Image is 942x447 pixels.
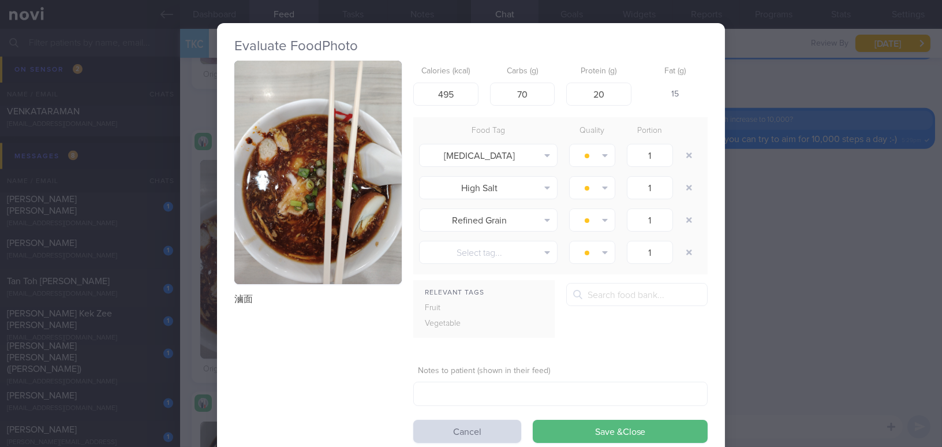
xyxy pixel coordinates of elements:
[413,123,563,139] div: Food Tag
[627,144,673,167] input: 1.0
[648,66,704,77] label: Fat (g)
[419,241,558,264] button: Select tag...
[566,283,708,306] input: Search food bank...
[413,420,521,443] button: Cancel
[643,83,708,107] div: 15
[413,286,555,300] div: Relevant Tags
[627,176,673,199] input: 1.0
[413,316,487,332] div: Vegetable
[413,83,479,106] input: 250
[627,241,673,264] input: 1.0
[418,66,474,77] label: Calories (kcal)
[413,300,487,316] div: Fruit
[234,38,708,55] h2: Evaluate Food Photo
[419,208,558,232] button: Refined Grain
[627,208,673,232] input: 1.0
[418,366,703,377] label: Notes to patient (shown in their feed)
[495,66,551,77] label: Carbs (g)
[566,83,631,106] input: 9
[621,123,679,139] div: Portion
[490,83,555,106] input: 33
[533,420,708,443] button: Save &Close
[419,176,558,199] button: High Salt
[563,123,621,139] div: Quality
[571,66,627,77] label: Protein (g)
[234,293,402,305] p: 滷面
[419,144,558,167] button: [MEDICAL_DATA]
[234,61,402,284] img: 滷面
